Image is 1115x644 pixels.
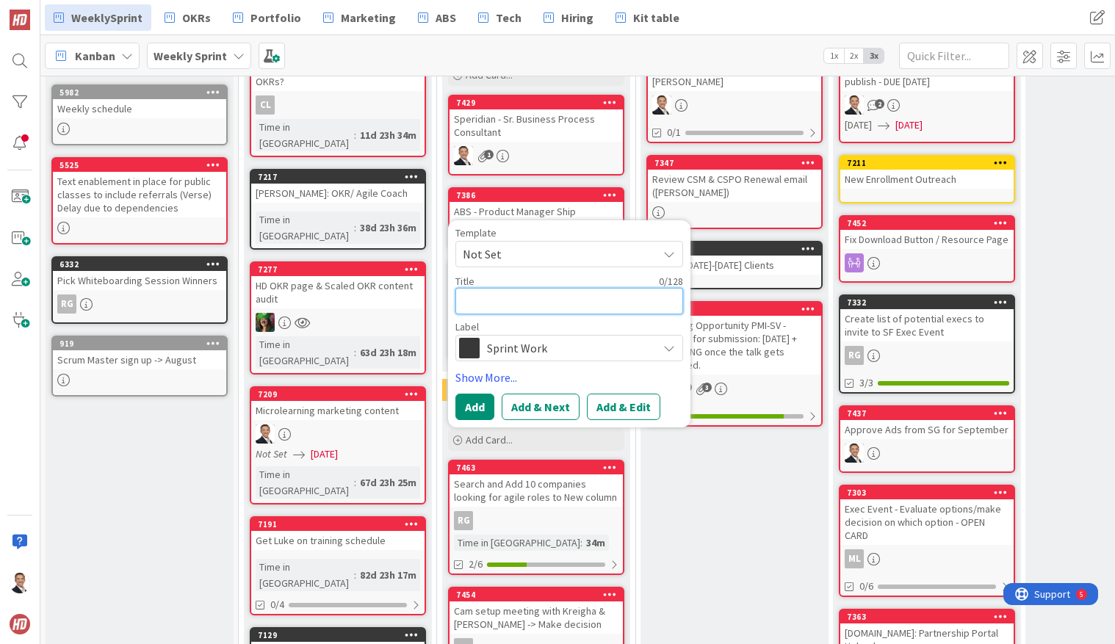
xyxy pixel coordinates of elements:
[582,535,609,551] div: 34m
[633,9,679,26] span: Kit table
[256,466,354,499] div: Time in [GEOGRAPHIC_DATA]
[654,304,821,314] div: 7090
[648,156,821,202] div: 7347Review CSM & CSPO Renewal email ([PERSON_NAME])
[356,344,420,361] div: 63d 23h 18m
[224,4,310,31] a: Portfolio
[845,117,872,133] span: [DATE]
[702,383,712,392] span: 3
[840,309,1014,341] div: Create list of potential execs to invite to SF Exec Event
[840,549,1014,568] div: ML
[648,95,821,115] div: SL
[487,338,650,358] span: Sprint Work
[256,211,354,244] div: Time in [GEOGRAPHIC_DATA]
[840,346,1014,365] div: RG
[455,394,494,420] button: Add
[256,119,354,151] div: Time in [GEOGRAPHIC_DATA]
[448,95,624,176] a: 7429Speridian - Sr. Business Process ConsultantSL
[256,313,275,332] img: SL
[251,95,425,115] div: CL
[840,296,1014,341] div: 7332Create list of potential execs to invite to SF Exec Event
[354,567,356,583] span: :
[450,511,623,530] div: RG
[450,601,623,634] div: Cam setup meeting with Kreigha & [PERSON_NAME] -> Make decision
[648,242,821,256] div: 7215
[648,156,821,170] div: 7347
[251,263,425,308] div: 7277HD OKR page & Scaled OKR content audit
[450,96,623,109] div: 7429
[648,379,821,398] div: SL
[250,386,426,504] a: 7209Microlearning marketing contentSLNot Set[DATE]Time in [GEOGRAPHIC_DATA]:67d 23h 25m
[51,84,228,145] a: 5982Weekly schedule
[356,474,420,491] div: 67d 23h 25m
[859,579,873,594] span: 0/6
[839,294,1015,394] a: 7332Create list of potential execs to invite to SF Exec EventRG3/3
[875,99,884,109] span: 2
[845,95,864,115] img: SL
[646,241,823,289] a: 7215Revisit [DATE]-[DATE] Clients
[864,48,884,63] span: 3x
[648,256,821,275] div: Revisit [DATE]-[DATE] Clients
[53,258,226,271] div: 6332
[456,590,623,600] div: 7454
[646,301,823,427] a: 7090Speaking Opportunity PMI-SV - Deadline for submission: [DATE] + MARKETING once the talk gets ...
[466,433,513,446] span: Add Card...
[156,4,220,31] a: OKRs
[256,424,275,444] img: SL
[840,230,1014,249] div: Fix Download Button / Resource Page
[450,146,623,165] div: SL
[258,630,425,640] div: 7129
[354,127,356,143] span: :
[341,9,396,26] span: Marketing
[454,146,473,165] img: SL
[311,446,338,462] span: [DATE]
[251,401,425,420] div: Microlearning marketing content
[251,388,425,401] div: 7209
[71,9,142,26] span: WeeklySprint
[258,264,425,275] div: 7277
[59,339,226,349] div: 919
[840,444,1014,463] div: SL
[250,44,426,157] a: Decide MCL next class - Product? OKRs?CLTime in [GEOGRAPHIC_DATA]:11d 23h 34m
[845,444,864,463] img: SL
[354,474,356,491] span: :
[251,313,425,332] div: SL
[251,531,425,550] div: Get Luke on training schedule
[53,159,226,172] div: 5525
[450,474,623,507] div: Search and Add 10 companies looking for agile roles to New column
[840,156,1014,170] div: 7211
[251,629,425,642] div: 7129
[840,407,1014,439] div: 7437Approve Ads from SG for September
[251,388,425,420] div: 7209Microlearning marketing content
[646,44,823,143] a: Webinar questions for [PERSON_NAME]SL0/1
[356,127,420,143] div: 11d 23h 34m
[847,612,1014,622] div: 7363
[53,99,226,118] div: Weekly schedule
[251,518,425,550] div: 7191Get Luke on training schedule
[840,156,1014,189] div: 7211New Enrollment Outreach
[53,350,226,369] div: Scrum Master sign up -> August
[535,4,602,31] a: Hiring
[76,6,80,18] div: 5
[53,271,226,290] div: Pick Whiteboarding Session Winners
[250,9,301,26] span: Portfolio
[469,4,530,31] a: Tech
[463,245,646,264] span: Not Set
[839,155,1015,203] a: 7211New Enrollment Outreach
[450,109,623,142] div: Speridian - Sr. Business Process Consultant
[667,125,681,140] span: 0/1
[448,187,624,249] a: 7386ABS - Product Manager Ship Operations
[654,158,821,168] div: 7347
[256,447,287,460] i: Not Set
[648,303,821,316] div: 7090
[899,43,1009,69] input: Quick Filter...
[484,150,494,159] span: 1
[496,9,522,26] span: Tech
[847,158,1014,168] div: 7211
[844,48,864,63] span: 2x
[845,346,864,365] div: RG
[847,488,1014,498] div: 7303
[251,276,425,308] div: HD OKR page & Scaled OKR content audit
[450,189,623,234] div: 7386ABS - Product Manager Ship Operations
[450,588,623,601] div: 7454
[51,256,228,324] a: 6332Pick Whiteboarding Session WinnersRG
